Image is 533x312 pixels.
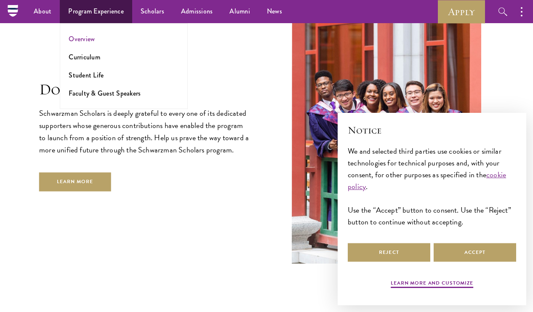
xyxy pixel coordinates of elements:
[69,88,141,98] a: Faculty & Guest Speakers
[348,169,506,192] a: cookie policy
[434,243,516,262] button: Accept
[348,243,430,262] button: Reject
[348,145,516,228] div: We and selected third parties use cookies or similar technologies for technical purposes and, wit...
[391,279,473,289] button: Learn more and customize
[348,123,516,137] h2: Notice
[69,70,104,80] a: Student Life
[39,80,250,99] h1: Donors & Supporters
[39,173,111,192] a: Learn More
[69,52,100,62] a: Curriculum
[69,34,95,44] a: Overview
[39,107,250,156] p: Schwarzman Scholars is deeply grateful to every one of its dedicated supporters whose generous co...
